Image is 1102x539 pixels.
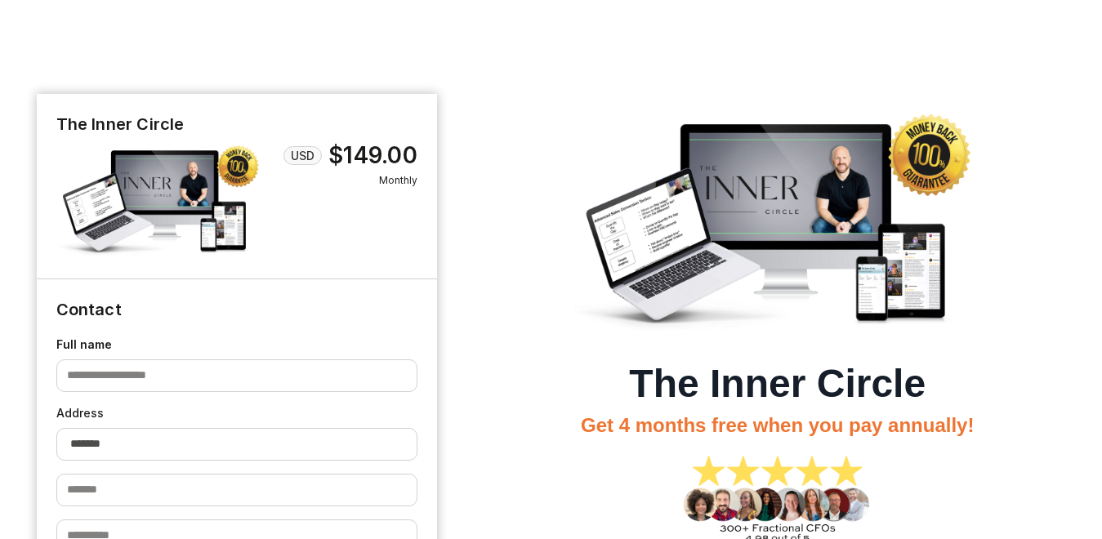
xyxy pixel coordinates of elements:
[56,405,418,421] label: Address
[489,360,1066,408] h1: The Inner Circle
[291,148,315,164] span: USD
[56,336,418,353] label: Full name
[278,173,417,188] span: Monthly
[56,114,418,135] h4: The Inner Circle
[581,414,974,436] span: Get 4 months free when you pay annually!
[328,141,417,170] span: $149.00
[56,279,122,320] legend: Contact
